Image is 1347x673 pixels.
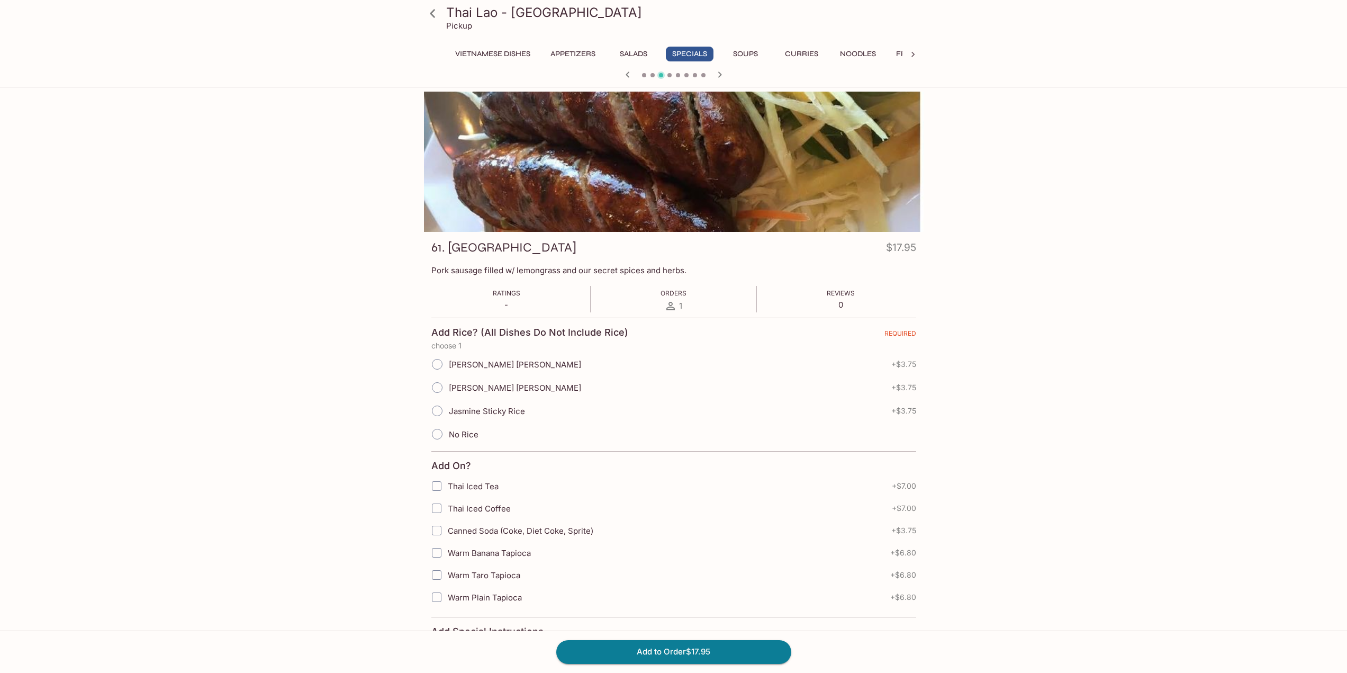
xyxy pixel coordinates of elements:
span: [PERSON_NAME] [PERSON_NAME] [449,383,581,393]
button: Fried Rice [890,47,944,61]
span: Reviews [827,289,855,297]
span: + $6.80 [890,549,916,557]
h4: $17.95 [886,239,916,260]
h4: Add Special Instructions [431,626,916,638]
span: Canned Soda (Coke, Diet Coke, Sprite) [448,526,593,536]
p: - [493,300,520,310]
span: + $3.75 [891,383,916,392]
span: Orders [661,289,686,297]
h4: Add Rice? (All Dishes Do Not Include Rice) [431,327,628,338]
button: Specials [666,47,713,61]
button: Appetizers [545,47,601,61]
span: Ratings [493,289,520,297]
span: REQUIRED [884,329,916,342]
span: Jasmine Sticky Rice [449,406,525,416]
span: Warm Banana Tapioca [448,548,531,558]
button: Curries [778,47,826,61]
button: Noodles [834,47,882,61]
p: Pork sausage filled w/ lemongrass and our secret spices and herbs. [431,265,916,275]
button: Add to Order$17.95 [556,640,791,663]
span: + $3.75 [891,526,916,535]
span: 1 [679,301,682,311]
span: Warm Taro Tapioca [448,570,520,580]
h3: 61. [GEOGRAPHIC_DATA] [431,239,576,256]
p: choose 1 [431,342,916,350]
button: Vietnamese Dishes [449,47,536,61]
span: [PERSON_NAME] [PERSON_NAME] [449,360,581,370]
span: + $7.00 [892,504,916,513]
div: 61. Sai Oua [424,92,924,232]
span: + $3.75 [891,407,916,415]
span: No Rice [449,429,478,439]
button: Soups [722,47,770,61]
button: Salads [610,47,657,61]
span: + $7.00 [892,482,916,490]
h3: Thai Lao - [GEOGRAPHIC_DATA] [446,4,919,21]
span: + $6.80 [890,593,916,602]
span: + $3.75 [891,360,916,369]
h4: Add On? [431,460,471,472]
p: 0 [827,300,855,310]
p: Pickup [446,21,472,31]
span: Warm Plain Tapioca [448,593,522,603]
span: Thai Iced Coffee [448,504,511,514]
span: + $6.80 [890,571,916,579]
span: Thai Iced Tea [448,481,499,491]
